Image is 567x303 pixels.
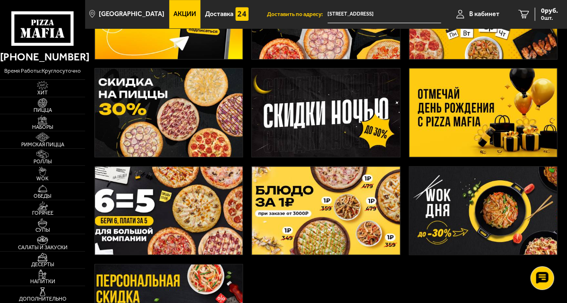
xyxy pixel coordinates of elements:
span: В кабинет [469,11,499,17]
span: Доставить по адресу: [267,11,327,17]
span: Доставка [205,11,233,17]
span: 0 руб. [541,8,558,14]
span: [GEOGRAPHIC_DATA] [99,11,164,17]
img: 15daf4d41897b9f0e9f617042186c801.svg [235,7,249,20]
span: Акции [173,11,196,17]
span: 0 шт. [541,15,558,21]
input: Ваш адрес доставки [327,6,441,23]
span: Санкт-Петербург, проспект Славы, 40к6 [327,6,441,23]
